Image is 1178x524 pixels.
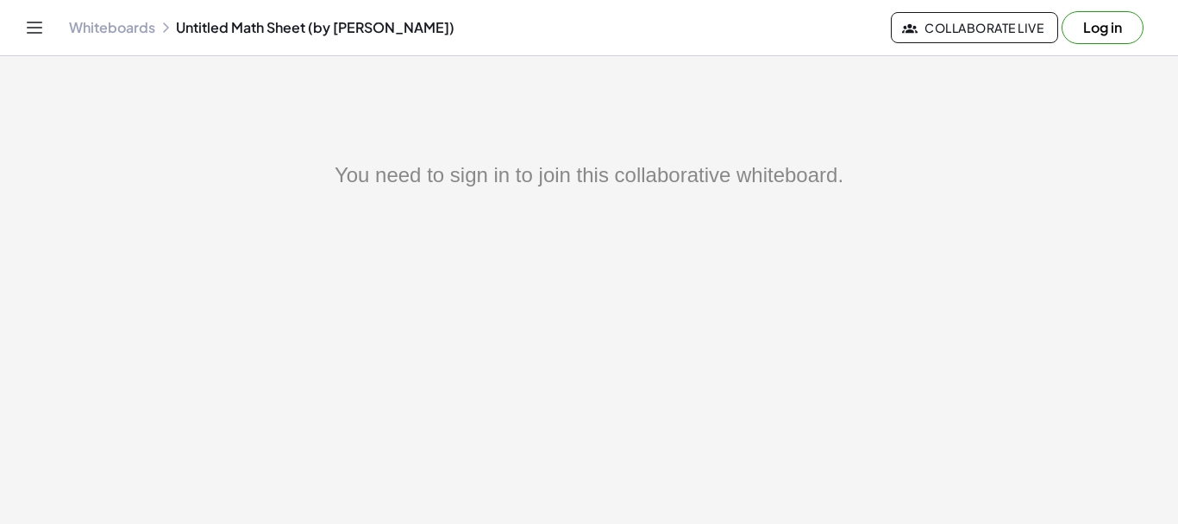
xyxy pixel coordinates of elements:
[69,19,155,36] a: Whiteboards
[891,12,1058,43] button: Collaborate Live
[103,160,1075,191] div: You need to sign in to join this collaborative whiteboard.
[21,14,48,41] button: Toggle navigation
[905,20,1043,35] span: Collaborate Live
[1062,11,1144,44] button: Log in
